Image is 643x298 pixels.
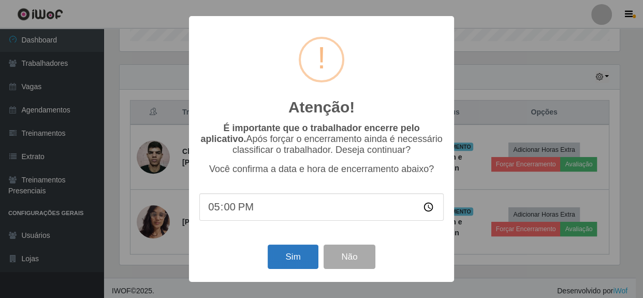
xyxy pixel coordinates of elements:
button: Sim [268,245,318,269]
button: Não [324,245,375,269]
b: É importante que o trabalhador encerre pelo aplicativo. [200,123,419,144]
h2: Atenção! [288,98,355,117]
p: Você confirma a data e hora de encerramento abaixo? [199,164,444,175]
p: Após forçar o encerramento ainda é necessário classificar o trabalhador. Deseja continuar? [199,123,444,155]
